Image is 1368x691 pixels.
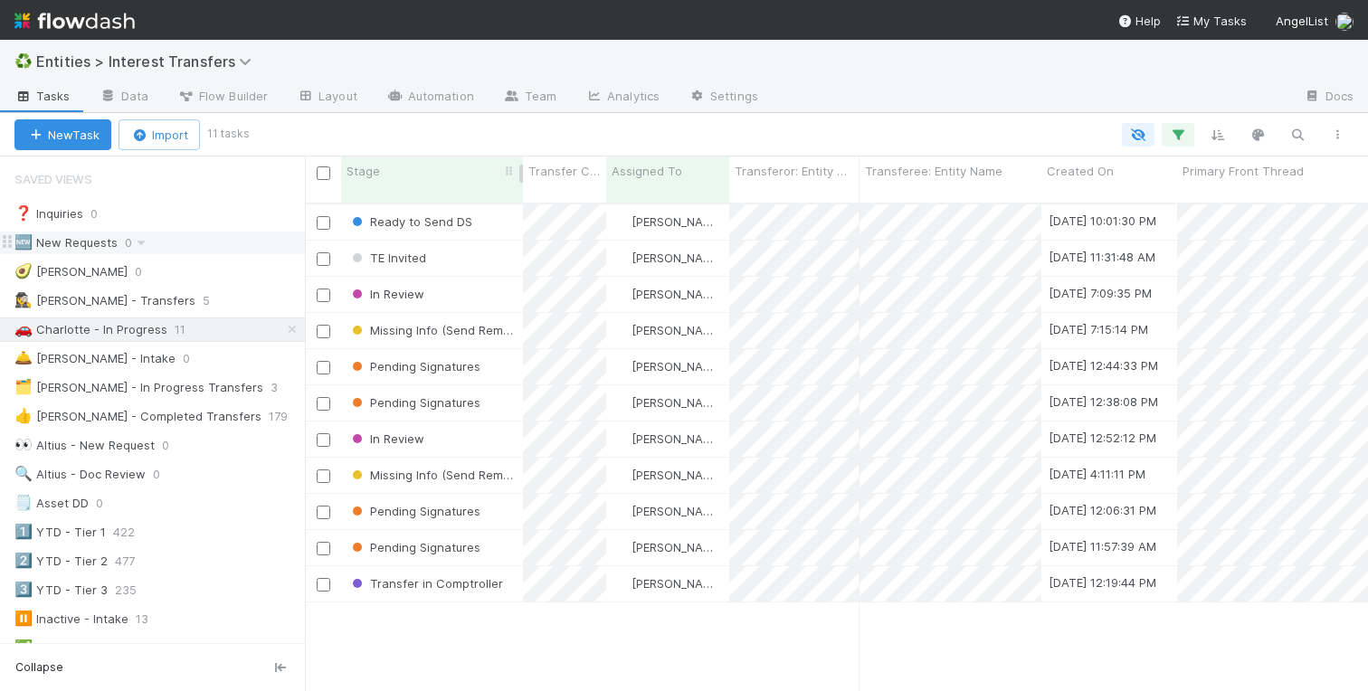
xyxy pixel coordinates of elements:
span: 1️⃣ [14,524,33,539]
span: Transferee: Entity Name [865,162,1002,180]
span: Primary Front Thread [1183,162,1304,180]
span: [PERSON_NAME] [632,287,723,301]
span: Created On [1047,162,1114,180]
span: 🆕 [14,234,33,250]
div: [PERSON_NAME] [613,538,720,556]
input: Toggle Row Selected [317,433,330,447]
div: YTD - Tier 3 [14,579,108,601]
span: 11 [175,318,204,341]
span: [PERSON_NAME] [632,431,723,446]
div: [PERSON_NAME] - Transfers [14,289,195,312]
input: Toggle Row Selected [317,542,330,555]
div: Altius - New Request [14,434,155,457]
span: 477 [115,550,153,573]
div: [PERSON_NAME] - Intake [14,347,176,370]
span: [PERSON_NAME] [632,359,723,374]
span: [PERSON_NAME] [632,251,723,265]
div: Pending Signatures [348,502,480,520]
div: [PERSON_NAME] [14,260,128,283]
div: [PERSON_NAME] [613,321,720,339]
span: 0 [90,203,116,225]
span: 235 [115,579,155,601]
span: Pending Signatures [348,359,480,374]
span: In Review [348,431,424,446]
input: Toggle Row Selected [317,325,330,338]
input: Toggle Row Selected [317,361,330,374]
span: 🛎️ [14,350,33,365]
div: Ready to Send DS [348,213,472,231]
span: Stage [347,162,380,180]
span: ❓ [14,205,33,221]
span: 🔍 [14,466,33,481]
span: 🗂️ [14,379,33,394]
div: [DATE] 7:09:35 PM [1049,284,1152,302]
div: [PERSON_NAME] [613,285,720,303]
div: [PERSON_NAME] [613,249,720,267]
span: [PERSON_NAME] [632,540,723,554]
div: [DATE] 7:15:14 PM [1049,320,1148,338]
span: Tasks [14,87,71,105]
a: Team [489,83,571,112]
span: 🕵️‍♀️ [14,292,33,308]
img: avatar_abca0ba5-4208-44dd-8897-90682736f166.png [614,287,629,301]
small: 11 tasks [207,126,250,142]
img: avatar_abca0ba5-4208-44dd-8897-90682736f166.png [1335,13,1354,31]
img: avatar_abca0ba5-4208-44dd-8897-90682736f166.png [614,359,629,374]
div: [DATE] 12:44:33 PM [1049,356,1158,374]
span: [PERSON_NAME] [632,323,723,337]
div: [PERSON_NAME] [613,357,720,375]
span: [PERSON_NAME] [632,504,723,518]
div: Pending Signatures [348,538,480,556]
span: Pending Signatures [348,540,480,554]
span: 3️⃣ [14,582,33,597]
div: Submission Complete - Intake [14,637,206,659]
span: 👍 [14,408,33,423]
div: [PERSON_NAME] [613,502,720,520]
span: 🚗 [14,321,33,336]
input: Toggle Row Selected [317,252,330,266]
span: 5 [203,289,228,312]
div: [DATE] 12:19:44 PM [1049,573,1156,592]
span: [PERSON_NAME] [632,395,723,410]
input: Toggle Row Selected [317,469,330,483]
img: avatar_abca0ba5-4208-44dd-8897-90682736f166.png [614,323,629,337]
img: avatar_abca0ba5-4208-44dd-8897-90682736f166.png [614,214,629,229]
span: [PERSON_NAME] [632,214,723,229]
span: 🗒️ [14,495,33,510]
img: avatar_abca0ba5-4208-44dd-8897-90682736f166.png [614,540,629,554]
div: [DATE] 10:01:30 PM [1049,212,1156,230]
div: [PERSON_NAME] - Completed Transfers [14,405,261,428]
a: Layout [282,83,372,112]
div: [PERSON_NAME] [613,466,720,484]
span: TE Invited [348,251,426,265]
div: [PERSON_NAME] [613,574,720,592]
div: Transfer in Comptroller [348,574,503,592]
span: Ready to Send DS [348,214,472,229]
span: 0 [153,463,178,486]
a: Flow Builder [163,83,282,112]
div: [PERSON_NAME] [613,213,720,231]
span: 0 [183,347,208,370]
div: [DATE] 4:11:11 PM [1049,465,1145,483]
div: Missing Info (Send Reminder #1) [348,466,514,484]
span: 0 [96,492,121,515]
span: 422 [113,521,153,544]
a: Docs [1289,83,1368,112]
div: Pending Signatures [348,357,480,375]
input: Toggle Row Selected [317,289,330,302]
span: 3 [271,376,296,399]
div: [PERSON_NAME] [613,430,720,448]
span: 🥑 [14,263,33,279]
div: Inquiries [14,203,83,225]
a: Analytics [571,83,674,112]
span: Transfer Complexity [528,162,602,180]
span: In Review [348,287,424,301]
input: Toggle Row Selected [317,397,330,411]
img: avatar_abca0ba5-4208-44dd-8897-90682736f166.png [614,576,629,591]
span: [PERSON_NAME] [632,468,723,482]
img: avatar_abca0ba5-4208-44dd-8897-90682736f166.png [614,468,629,482]
img: avatar_abca0ba5-4208-44dd-8897-90682736f166.png [614,504,629,518]
span: ⏸️ [14,611,33,626]
span: ✅ [14,639,33,655]
div: Charlotte - In Progress [14,318,167,341]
